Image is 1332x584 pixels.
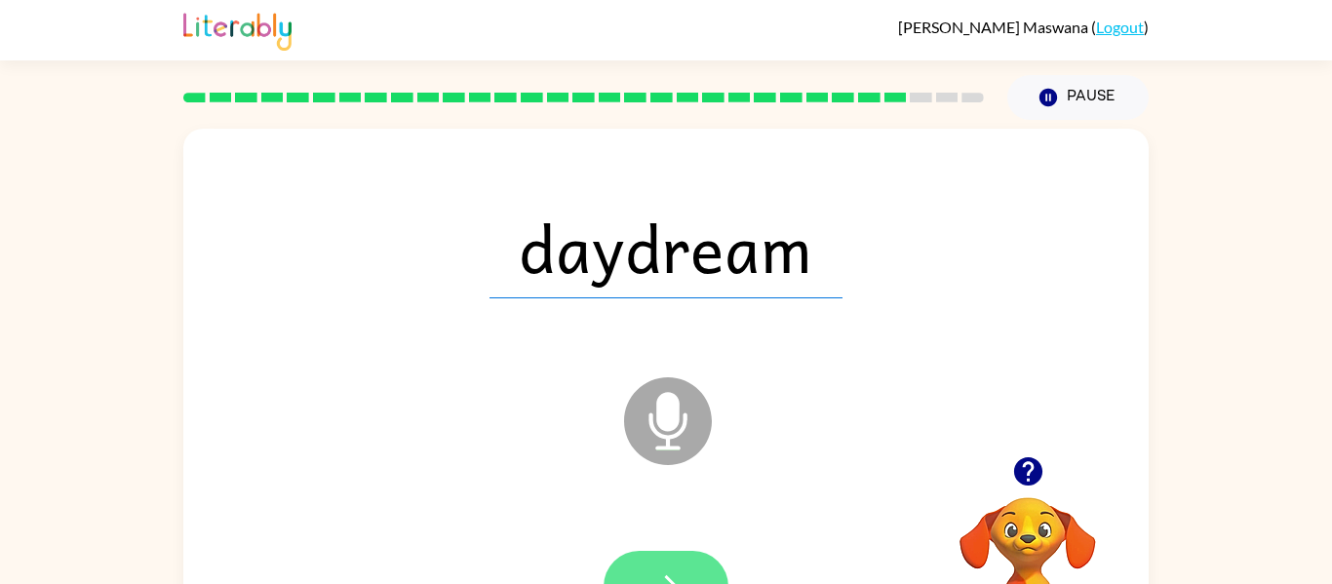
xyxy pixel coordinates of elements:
[183,8,292,51] img: Literably
[1007,75,1149,120] button: Pause
[898,18,1091,36] span: [PERSON_NAME] Maswana
[898,18,1149,36] div: ( )
[490,197,842,298] span: daydream
[1096,18,1144,36] a: Logout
